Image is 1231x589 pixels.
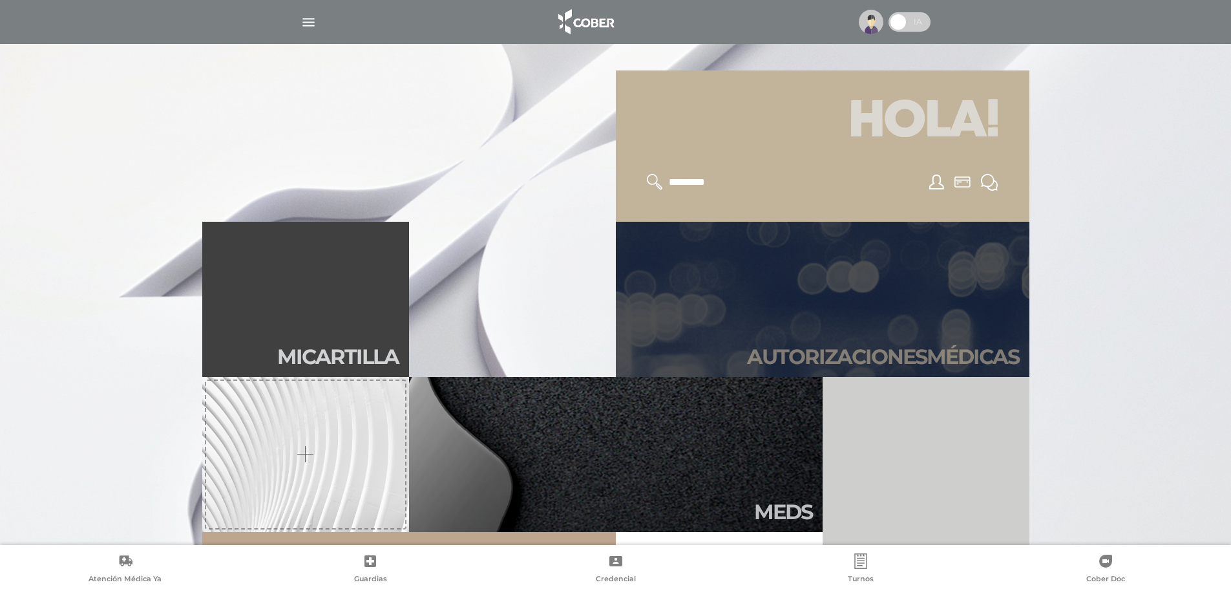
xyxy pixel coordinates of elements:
[202,222,409,377] a: Micartilla
[984,553,1228,586] a: Cober Doc
[754,500,812,524] h2: Meds
[493,553,738,586] a: Credencial
[596,574,636,586] span: Credencial
[247,553,492,586] a: Guardias
[747,345,1019,369] h2: Autori zaciones médicas
[631,86,1014,158] h1: Hola!
[409,377,823,532] a: Meds
[300,14,317,30] img: Cober_menu-lines-white.svg
[616,222,1029,377] a: Autorizacionesmédicas
[859,10,883,34] img: profile-placeholder.svg
[848,574,874,586] span: Turnos
[89,574,162,586] span: Atención Médica Ya
[3,553,247,586] a: Atención Médica Ya
[1086,574,1125,586] span: Cober Doc
[551,6,619,37] img: logo_cober_home-white.png
[277,345,399,369] h2: Mi car tilla
[738,553,983,586] a: Turnos
[354,574,387,586] span: Guardias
